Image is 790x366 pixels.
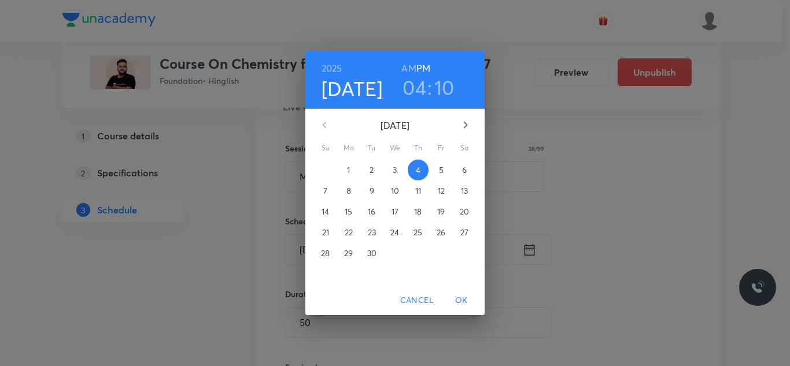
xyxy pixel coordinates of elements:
[315,180,336,201] button: 7
[321,247,330,259] p: 28
[408,222,429,243] button: 25
[347,164,350,176] p: 1
[361,243,382,264] button: 30
[338,142,359,154] span: Mo
[454,180,475,201] button: 13
[438,185,445,197] p: 12
[454,142,475,154] span: Sa
[345,206,352,217] p: 15
[385,222,405,243] button: 24
[434,75,455,99] button: 10
[368,227,376,238] p: 23
[338,180,359,201] button: 8
[454,222,475,243] button: 27
[401,60,416,76] button: AM
[367,247,376,259] p: 30
[454,201,475,222] button: 20
[460,227,468,238] p: 27
[338,119,452,132] p: [DATE]
[408,142,429,154] span: Th
[315,142,336,154] span: Su
[416,164,420,176] p: 4
[439,164,444,176] p: 5
[338,243,359,264] button: 29
[431,222,452,243] button: 26
[415,185,421,197] p: 11
[403,75,426,99] button: 04
[391,185,399,197] p: 10
[323,185,327,197] p: 7
[408,180,429,201] button: 11
[431,201,452,222] button: 19
[385,180,405,201] button: 10
[392,206,398,217] p: 17
[427,75,432,99] h3: :
[385,142,405,154] span: We
[345,227,353,238] p: 22
[443,290,480,311] button: OK
[400,293,434,308] span: Cancel
[368,206,375,217] p: 16
[361,180,382,201] button: 9
[414,227,422,238] p: 25
[393,164,397,176] p: 3
[322,76,383,101] button: [DATE]
[361,222,382,243] button: 23
[361,142,382,154] span: Tu
[338,160,359,180] button: 1
[431,142,452,154] span: Fr
[460,206,469,217] p: 20
[361,160,382,180] button: 2
[461,185,468,197] p: 13
[385,201,405,222] button: 17
[385,160,405,180] button: 3
[322,60,342,76] button: 2025
[370,164,374,176] p: 2
[315,222,336,243] button: 21
[322,206,329,217] p: 14
[462,164,467,176] p: 6
[322,227,329,238] p: 21
[437,227,445,238] p: 26
[396,290,438,311] button: Cancel
[338,201,359,222] button: 15
[315,201,336,222] button: 14
[370,185,374,197] p: 9
[454,160,475,180] button: 6
[416,60,430,76] button: PM
[390,227,399,238] p: 24
[315,243,336,264] button: 28
[437,206,445,217] p: 19
[448,293,475,308] span: OK
[346,185,351,197] p: 8
[344,247,353,259] p: 29
[408,160,429,180] button: 4
[338,222,359,243] button: 22
[431,180,452,201] button: 12
[408,201,429,222] button: 18
[361,201,382,222] button: 16
[431,160,452,180] button: 5
[414,206,422,217] p: 18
